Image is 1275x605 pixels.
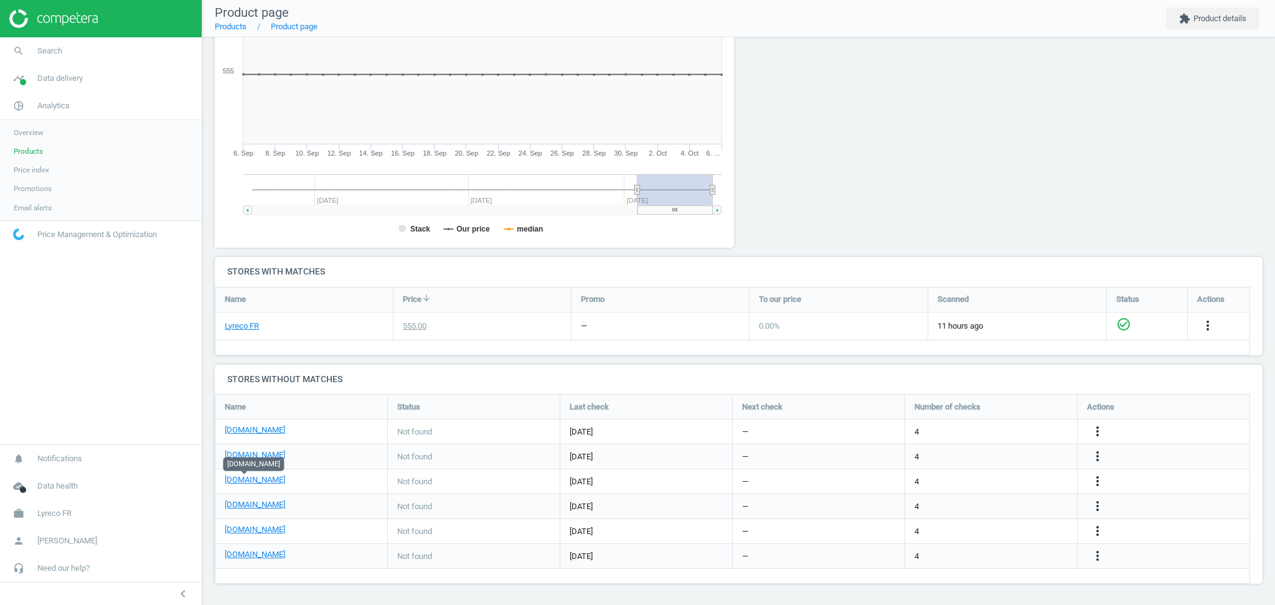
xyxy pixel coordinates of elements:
img: ajHJNr6hYgQAAAAASUVORK5CYII= [9,9,98,28]
h4: Stores with matches [215,257,1263,286]
i: timeline [7,67,31,90]
button: chevron_left [167,586,199,602]
span: [DATE] [570,501,723,512]
span: Next check [742,401,783,413]
i: chevron_left [176,586,191,601]
span: — [742,426,748,438]
tspan: Stack [410,225,430,233]
span: Status [397,401,420,413]
div: [DOMAIN_NAME] [223,457,284,471]
i: search [7,39,31,63]
span: Promo [581,294,605,305]
span: Actions [1087,401,1114,413]
span: 0.00 % [759,321,780,331]
tspan: 8. Sep [265,149,285,157]
span: — [742,476,748,487]
span: [DATE] [570,451,723,462]
tspan: Our price [456,225,490,233]
i: notifications [7,447,31,471]
a: Lyreco FR [225,321,259,332]
button: more_vert [1200,318,1215,334]
i: more_vert [1090,449,1105,464]
span: 11 hours ago [938,321,1097,332]
button: extensionProduct details [1166,7,1259,30]
tspan: 12. Sep [327,149,351,157]
span: Data health [37,481,78,492]
tspan: 30. Sep [614,149,637,157]
span: Analytics [37,100,70,111]
span: Not found [397,476,432,487]
span: 4 [915,451,919,462]
span: Price Management & Optimization [37,229,157,240]
a: [DOMAIN_NAME] [225,474,285,485]
span: Scanned [938,294,969,305]
span: 4 [915,551,919,562]
i: more_vert [1090,548,1105,563]
a: [DOMAIN_NAME] [225,499,285,510]
span: — [742,501,748,512]
i: more_vert [1200,318,1215,333]
i: arrow_downward [421,293,431,303]
tspan: 4. Oct [680,149,699,157]
span: 4 [915,526,919,537]
span: — [742,551,748,562]
span: Actions [1197,294,1225,305]
button: more_vert [1090,474,1105,490]
i: cloud_done [7,474,31,498]
a: Products [215,22,247,31]
a: [DOMAIN_NAME] [225,549,285,560]
tspan: 18. Sep [423,149,446,157]
i: person [7,529,31,553]
tspan: 10. Sep [295,149,319,157]
span: Price [403,294,421,305]
text: 555 [223,67,234,75]
a: [DOMAIN_NAME] [225,449,285,461]
i: more_vert [1090,474,1105,489]
span: Product page [215,5,289,20]
a: [DOMAIN_NAME] [225,524,285,535]
span: To our price [759,294,801,305]
tspan: 14. Sep [359,149,383,157]
i: pie_chart_outlined [7,94,31,118]
span: Not found [397,426,432,438]
span: [DATE] [570,526,723,537]
tspan: 16. Sep [391,149,415,157]
button: more_vert [1090,499,1105,515]
div: 555.00 [403,321,426,332]
span: 4 [915,426,919,438]
tspan: 26. Sep [550,149,574,157]
span: Not found [397,526,432,537]
i: more_vert [1090,499,1105,514]
tspan: median [517,225,543,233]
tspan: 24. Sep [519,149,542,157]
span: Not found [397,501,432,512]
span: 4 [915,501,919,512]
span: Products [14,146,43,156]
span: Name [225,294,246,305]
i: extension [1179,13,1190,24]
img: wGWNvw8QSZomAAAAABJRU5ErkJggg== [13,228,24,240]
i: more_vert [1090,424,1105,439]
span: [PERSON_NAME] [37,535,97,546]
i: headset_mic [7,556,31,580]
div: — [581,321,587,332]
button: more_vert [1090,449,1105,465]
tspan: 2. Oct [649,149,667,157]
span: Lyreco FR [37,508,72,519]
span: — [742,526,748,537]
span: [DATE] [570,551,723,562]
i: work [7,502,31,525]
span: — [742,451,748,462]
span: Status [1116,294,1139,305]
span: [DATE] [570,476,723,487]
h4: Stores without matches [215,365,1263,394]
span: Notifications [37,453,82,464]
span: Promotions [14,184,52,194]
span: Not found [397,551,432,562]
span: Name [225,401,246,413]
span: Price index [14,165,49,175]
button: more_vert [1090,424,1105,440]
span: Search [37,45,62,57]
span: Last check [570,401,609,413]
span: Data delivery [37,73,83,84]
